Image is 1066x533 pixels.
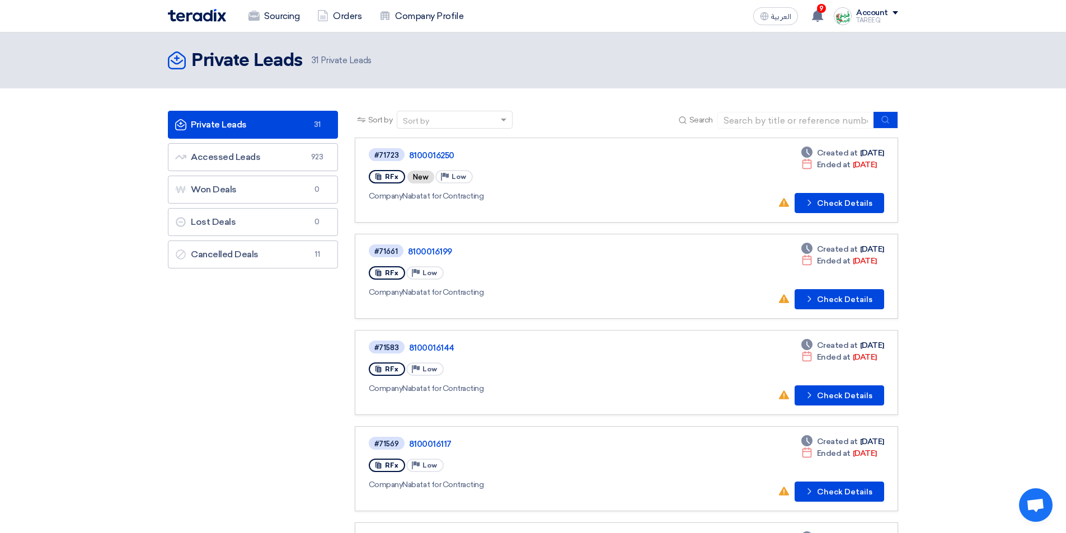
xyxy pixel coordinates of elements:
span: Company [369,480,403,489]
span: Company [369,191,403,201]
span: Sort by [368,114,393,126]
span: العربية [771,13,791,21]
span: Created at [817,436,858,447]
a: Cancelled Deals11 [168,240,338,268]
div: #71583 [374,344,399,351]
span: Ended at [817,255,851,267]
div: [DATE] [801,339,884,351]
span: Low [422,365,437,373]
button: Check Details [795,289,884,309]
h2: Private Leads [191,50,303,72]
div: #71661 [374,248,398,255]
div: [DATE] [801,159,877,171]
div: Nabatat for Contracting [369,286,690,298]
span: Ended at [817,351,851,363]
span: Low [422,269,437,277]
a: Private Leads31 [168,111,338,139]
span: RFx [385,269,398,277]
img: Screenshot___1727703618088.png [834,7,852,25]
span: Low [422,461,437,469]
div: #71569 [374,440,399,447]
a: 8100016250 [409,150,689,161]
a: Orders [308,4,370,29]
div: [DATE] [801,351,877,363]
a: Company Profile [370,4,472,29]
a: 8100016117 [409,439,689,449]
a: Accessed Leads923 [168,143,338,171]
div: [DATE] [801,447,877,459]
span: 0 [311,216,324,228]
a: 8100016199 [408,247,688,257]
a: Won Deals0 [168,176,338,204]
span: Private Leads [312,54,372,67]
a: Sourcing [240,4,308,29]
img: Teradix logo [168,9,226,22]
div: [DATE] [801,255,877,267]
div: Account [856,8,888,18]
span: 31 [312,55,318,65]
div: [DATE] [801,243,884,255]
span: 31 [311,119,324,130]
span: 9 [817,4,826,13]
input: Search by title or reference number [717,112,874,129]
div: [DATE] [801,436,884,447]
button: العربية [753,7,798,25]
a: 8100016144 [409,343,689,353]
div: Nabatat for Contracting [369,479,691,490]
div: Nabatat for Contracting [369,383,691,394]
span: 11 [311,249,324,260]
button: Check Details [795,193,884,213]
div: Open chat [1019,488,1053,522]
a: Lost Deals0 [168,208,338,236]
button: Check Details [795,385,884,405]
span: Company [369,287,403,297]
span: Ended at [817,447,851,459]
div: Nabatat for Contracting [369,190,691,202]
span: Created at [817,243,858,255]
span: RFx [385,461,398,469]
span: Created at [817,147,858,159]
div: #71723 [374,152,399,159]
div: New [407,171,434,183]
span: Created at [817,339,858,351]
div: TAREEQ [856,17,898,23]
div: [DATE] [801,147,884,159]
span: RFx [385,365,398,373]
span: Low [452,173,466,181]
button: Check Details [795,482,884,502]
div: Sort by [403,115,429,127]
span: Company [369,384,403,393]
span: 923 [311,152,324,163]
span: 0 [311,184,324,195]
span: Ended at [817,159,851,171]
span: Search [689,114,713,126]
span: RFx [385,173,398,181]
